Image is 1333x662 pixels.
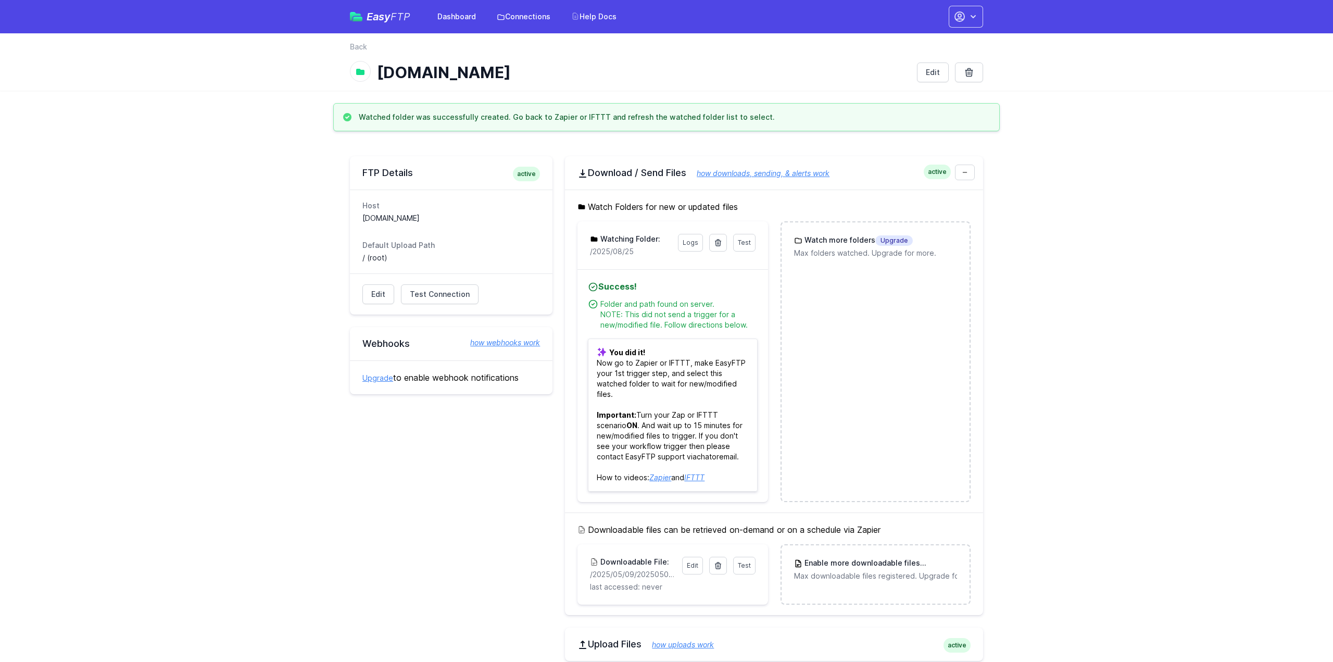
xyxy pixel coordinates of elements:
[565,7,623,26] a: Help Docs
[460,338,540,348] a: how webhooks work
[686,169,829,178] a: how downloads, sending, & alerts work
[684,473,705,482] a: IFTTT
[362,167,540,179] h2: FTP Details
[491,7,557,26] a: Connections
[794,248,957,258] p: Max folders watched. Upgrade for more.
[410,289,470,299] span: Test Connection
[590,569,675,580] p: /2025/05/09/20250509171559_inbound_0422652309_0756011820.mp3
[350,11,410,22] a: EasyFTP
[362,213,540,223] dd: [DOMAIN_NAME]
[600,299,757,330] div: Folder and path found on server. NOTE: This did not send a trigger for a new/modified file. Follo...
[588,280,757,293] h4: Success!
[733,234,756,252] a: Test
[350,12,362,21] img: easyftp_logo.png
[609,348,645,357] b: You did it!
[359,112,775,122] h3: Watched folder was successfully created. Go back to Zapier or IFTTT and refresh the watched folde...
[738,239,751,246] span: Test
[697,452,712,461] a: chat
[513,167,540,181] span: active
[924,165,951,179] span: active
[350,42,367,52] a: Back
[350,360,552,394] div: to enable webhook notifications
[590,582,755,592] p: last accessed: never
[350,42,983,58] nav: Breadcrumb
[920,558,958,569] span: Upgrade
[391,10,410,23] span: FTP
[682,557,703,574] a: Edit
[597,410,636,419] b: Important:
[362,201,540,211] dt: Host
[577,523,971,536] h5: Downloadable files can be retrieved on-demand or on a schedule via Zapier
[733,557,756,574] a: Test
[431,7,482,26] a: Dashboard
[367,11,410,22] span: Easy
[377,63,909,82] h1: [DOMAIN_NAME]
[362,338,540,350] h2: Webhooks
[588,339,757,492] p: Now go to Zapier or IFTTT, make EasyFTP your 1st trigger step, and select this watched folder to ...
[802,235,913,246] h3: Watch more folders
[362,284,394,304] a: Edit
[794,571,957,581] p: Max downloadable files registered. Upgrade for more.
[782,545,970,594] a: Enable more downloadable filesUpgrade Max downloadable files registered. Upgrade for more.
[362,373,393,382] a: Upgrade
[738,561,751,569] span: Test
[598,557,669,567] h3: Downloadable File:
[1281,610,1321,649] iframe: Drift Widget Chat Controller
[362,253,540,263] dd: / (root)
[944,638,971,653] span: active
[678,234,703,252] a: Logs
[626,421,637,430] b: ON
[590,246,671,257] p: /2025/08/25
[577,638,971,651] h2: Upload Files
[719,452,737,461] a: email
[362,240,540,251] dt: Default Upload Path
[917,63,949,82] a: Edit
[577,167,971,179] h2: Download / Send Files
[875,235,913,246] span: Upgrade
[802,558,957,569] h3: Enable more downloadable files
[598,234,660,244] h3: Watching Folder:
[401,284,479,304] a: Test Connection
[642,640,714,649] a: how uploads work
[577,201,971,213] h5: Watch Folders for new or updated files
[649,473,671,482] a: Zapier
[782,222,970,271] a: Watch more foldersUpgrade Max folders watched. Upgrade for more.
